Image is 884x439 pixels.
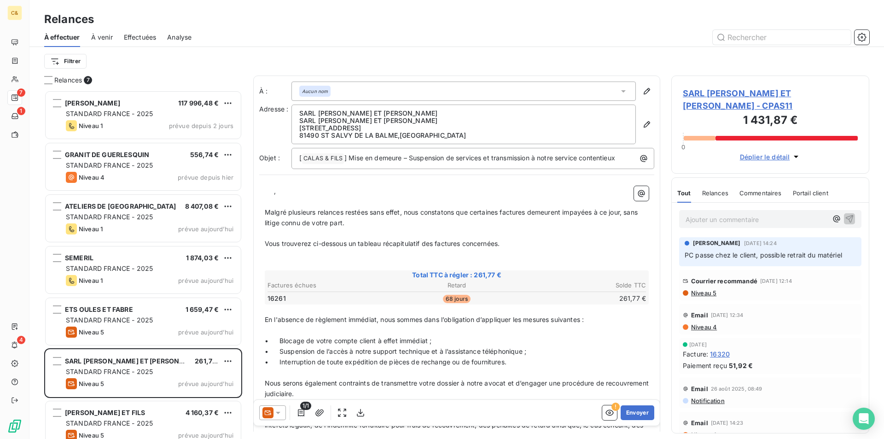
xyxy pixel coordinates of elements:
span: , [274,187,276,195]
button: Déplier le détail [737,152,804,162]
span: Effectuées [124,33,157,42]
span: prévue aujourd’hui [178,328,233,336]
span: 4 [17,336,25,344]
span: [DATE] 12:14 [760,278,792,284]
span: Notification [690,397,725,404]
span: Courrier recommandé [691,277,757,285]
span: 7 [17,88,25,97]
span: Analyse [167,33,192,42]
p: [STREET_ADDRESS] [299,124,628,132]
span: 1 [17,107,25,115]
input: Rechercher [713,30,851,45]
span: STANDARD FRANCE - 2025 [66,110,153,117]
span: prévue aujourd’hui [178,277,233,284]
th: Solde TTC [521,281,646,290]
span: Niveau 5 [79,432,104,439]
span: prévue aujourd’hui [178,380,233,387]
span: 68 jours [443,295,471,303]
span: • Interruption de toute expédition de pièces de rechange ou de fournitures. [265,358,506,366]
span: Relances [54,76,82,85]
span: À venir [91,33,113,42]
th: Factures échues [267,281,393,290]
span: [PERSON_NAME] [693,239,740,247]
span: Niveau 4 [79,174,105,181]
span: 1 659,47 € [186,305,219,313]
span: GRANIT DE GUERLESQUIN [65,151,149,158]
span: Relances [702,189,728,197]
span: CALAS & FILS [302,153,344,164]
h3: Relances [44,11,94,28]
span: Objet : [259,154,280,162]
span: SARL [PERSON_NAME] ET [PERSON_NAME] - CPAS11 [683,87,858,112]
span: Niveau 5 [79,380,104,387]
span: Adresse : [259,105,288,113]
span: • Blocage de votre compte client à effet immédiat ; [265,337,431,345]
span: Portail client [793,189,828,197]
span: STANDARD FRANCE - 2025 [66,161,153,169]
span: Niveau 1 [79,122,103,129]
span: 556,74 € [190,151,219,158]
span: [ [299,154,302,162]
span: Niveau 1 [79,225,103,233]
span: [DATE] [689,342,707,347]
span: 0 [681,143,685,151]
span: 7 [84,76,92,84]
span: PC passe chez le client, possible retrait du matériel [685,251,842,259]
label: À : [259,87,291,96]
span: Email [691,311,708,319]
span: À effectuer [44,33,80,42]
span: STANDARD FRANCE - 2025 [66,316,153,324]
td: 261,77 € [521,293,646,304]
span: ] Mise en demeure – Suspension de services et transmission à notre service contentieux [344,154,615,162]
span: STANDARD FRANCE - 2025 [66,264,153,272]
span: [DATE] 14:23 [711,420,744,426]
p: SARL [PERSON_NAME] ET [PERSON_NAME] [299,117,628,124]
span: Email [691,385,708,392]
span: STANDARD FRANCE - 2025 [66,213,153,221]
span: STANDARD FRANCE - 2025 [66,419,153,427]
span: Nous serons également contraints de transmettre votre dossier à notre avocat et d’engager une pro... [265,379,651,398]
p: SARL [PERSON_NAME] ET [PERSON_NAME] [299,110,628,117]
th: Retard [394,281,519,290]
span: Vous trouverez ci-dessous un tableau récapitulatif des factures concernées. [265,240,500,247]
span: prévue aujourd’hui [178,432,233,439]
span: SARL [PERSON_NAME] ET [PERSON_NAME] [65,357,205,365]
span: [PERSON_NAME] [65,99,120,107]
span: ATELIERS DE [GEOGRAPHIC_DATA] [65,202,176,210]
span: Tout [677,189,691,197]
span: 26 août 2025, 08:49 [711,386,762,392]
span: En l'absence de règlement immédiat, nous sommes dans l’obligation d’appliquer les mesures suivant... [265,316,584,323]
span: 261,77 € [195,357,222,365]
span: Facture : [683,349,708,359]
p: 81490 ST SALVY DE LA BALME , [GEOGRAPHIC_DATA] [299,132,628,139]
span: Email [691,419,708,427]
div: Open Intercom Messenger [853,408,875,430]
span: 8 407,08 € [185,202,219,210]
img: Logo LeanPay [7,419,22,433]
span: Commentaires [739,189,782,197]
span: SEMERIL [65,254,93,262]
span: [DATE] 12:34 [711,312,744,318]
span: prévue depuis hier [178,174,233,181]
span: Déplier le détail [740,152,790,162]
em: Aucun nom [302,88,328,94]
span: 16261 [268,294,286,303]
span: Niveau 4 [690,431,717,439]
span: 4 160,37 € [186,409,219,416]
span: • Suspension de l’accès à notre support technique et à l’assistance téléphonique ; [265,347,526,355]
span: [PERSON_NAME] ET FILS [65,409,145,416]
span: 16320 [710,349,730,359]
span: Niveau 1 [79,277,103,284]
button: Filtrer [44,54,87,69]
span: 1/1 [300,402,311,410]
span: 1 874,03 € [186,254,219,262]
span: prévue aujourd’hui [178,225,233,233]
button: Envoyer [621,405,654,420]
span: Total TTC à régler : 261,77 € [266,270,647,280]
span: STANDARD FRANCE - 2025 [66,368,153,375]
span: 117 996,48 € [178,99,219,107]
span: Malgré plusieurs relances restées sans effet, nous constatons que certaines factures demeurent im... [265,208,640,227]
span: Niveau 5 [690,289,716,297]
span: ETS OULES ET FABRE [65,305,133,313]
div: C& [7,6,22,20]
